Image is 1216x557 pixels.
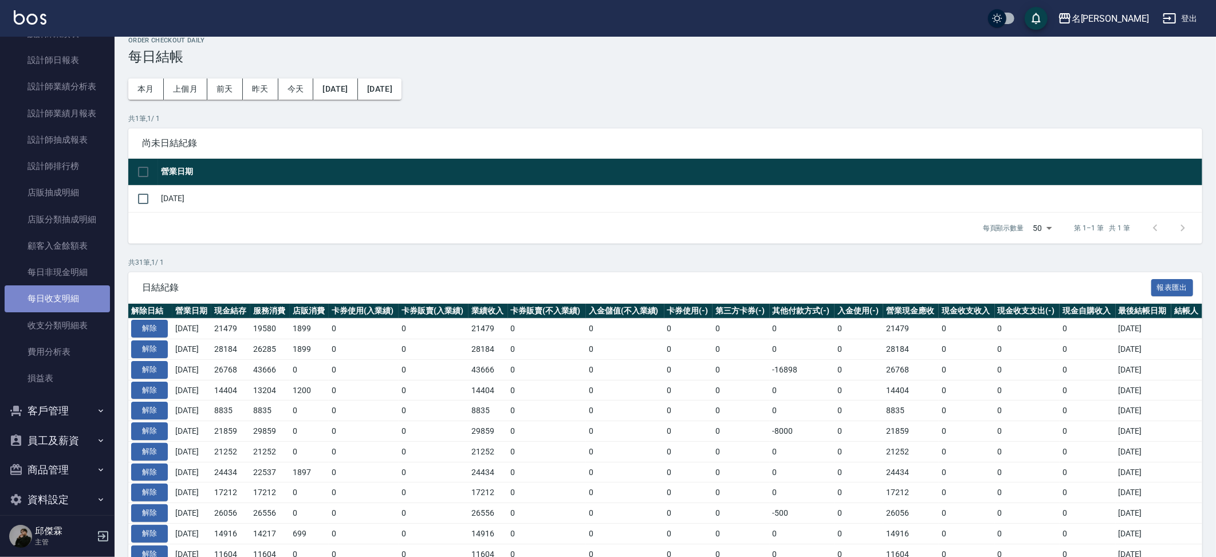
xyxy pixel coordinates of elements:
td: [DATE] [172,483,211,503]
a: 費用分析表 [5,339,110,365]
th: 結帳人 [1171,304,1202,319]
a: 店販抽成明細 [5,179,110,206]
td: 21252 [469,441,507,462]
td: 0 [329,483,399,503]
td: [DATE] [1116,401,1171,421]
td: 28184 [469,339,507,360]
button: 上個月 [164,79,207,100]
td: 0 [586,339,664,360]
td: 0 [995,319,1060,339]
td: 0 [713,319,769,339]
h5: 邱傑霖 [35,525,93,537]
button: 解除 [131,443,168,461]
td: 0 [399,339,469,360]
td: 0 [586,401,664,421]
button: [DATE] [313,79,357,100]
td: 26056 [211,503,250,524]
td: 0 [995,503,1060,524]
td: 0 [713,503,769,524]
td: 0 [508,523,587,544]
td: 21859 [211,421,250,442]
td: 0 [713,523,769,544]
td: 28184 [883,339,939,360]
td: 0 [399,483,469,503]
td: 0 [290,421,329,442]
td: -8000 [770,421,835,442]
td: 0 [713,380,769,401]
button: 報表匯出 [1151,279,1194,297]
td: 0 [329,441,399,462]
button: 前天 [207,79,243,100]
td: 0 [995,523,1060,544]
td: 14916 [211,523,250,544]
th: 營業現金應收 [883,304,939,319]
td: 0 [713,441,769,462]
th: 現金結存 [211,304,250,319]
td: 8835 [883,401,939,421]
td: 0 [939,483,994,503]
td: 0 [586,462,664,483]
td: 0 [664,359,713,380]
td: 8835 [469,401,507,421]
span: 尚未日結紀錄 [142,138,1189,149]
td: 17212 [469,483,507,503]
td: 0 [1060,523,1115,544]
td: 0 [329,380,399,401]
td: [DATE] [172,462,211,483]
td: 0 [508,401,587,421]
button: save [1025,7,1048,30]
th: 卡券販賣(入業績) [399,304,469,319]
td: 0 [586,503,664,524]
td: 1899 [290,339,329,360]
button: 解除 [131,422,168,440]
th: 現金收支收入 [939,304,994,319]
th: 卡券使用(-) [664,304,713,319]
td: 0 [1060,339,1115,360]
td: 0 [770,523,835,544]
td: 0 [1060,421,1115,442]
button: 員工及薪資 [5,426,110,456]
td: 14404 [469,380,507,401]
td: 0 [995,421,1060,442]
td: [DATE] [1116,503,1171,524]
td: [DATE] [172,523,211,544]
th: 最後結帳日期 [1116,304,1171,319]
td: -500 [770,503,835,524]
td: [DATE] [1116,462,1171,483]
td: 0 [770,319,835,339]
td: 0 [713,462,769,483]
td: [DATE] [1116,523,1171,544]
td: 0 [1060,401,1115,421]
td: 19580 [250,319,289,339]
td: 0 [329,523,399,544]
th: 其他付款方式(-) [770,304,835,319]
button: 商品管理 [5,455,110,485]
td: 0 [770,380,835,401]
td: 0 [939,441,994,462]
td: 0 [508,503,587,524]
td: 0 [290,401,329,421]
td: 0 [713,483,769,503]
th: 服務消費 [250,304,289,319]
td: [DATE] [1116,421,1171,442]
td: [DATE] [172,339,211,360]
p: 共 1 筆, 1 / 1 [128,113,1202,124]
button: 解除 [131,382,168,399]
td: 0 [770,441,835,462]
td: 0 [995,339,1060,360]
td: [DATE] [172,319,211,339]
td: 0 [329,319,399,339]
td: 0 [835,523,883,544]
td: 0 [835,441,883,462]
button: 登出 [1158,8,1202,29]
td: 0 [770,401,835,421]
a: 報表匯出 [1151,281,1194,292]
td: 0 [664,319,713,339]
td: 0 [508,462,587,483]
td: 0 [995,380,1060,401]
button: 解除 [131,361,168,379]
td: 0 [664,421,713,442]
td: 0 [1060,462,1115,483]
td: 26556 [469,503,507,524]
td: -16898 [770,359,835,380]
